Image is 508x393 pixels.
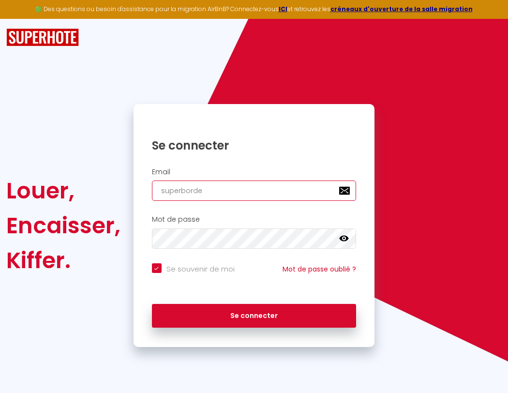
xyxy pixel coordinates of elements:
[283,264,356,274] a: Mot de passe oublié ?
[6,243,120,278] div: Kiffer.
[330,5,473,13] a: créneaux d'ouverture de la salle migration
[6,29,79,46] img: SuperHote logo
[279,5,287,13] a: ICI
[152,168,357,176] h2: Email
[152,304,357,328] button: Se connecter
[152,215,357,224] h2: Mot de passe
[152,181,357,201] input: Ton Email
[8,4,37,33] button: Ouvrir le widget de chat LiveChat
[6,208,120,243] div: Encaisser,
[152,138,357,153] h1: Se connecter
[6,173,120,208] div: Louer,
